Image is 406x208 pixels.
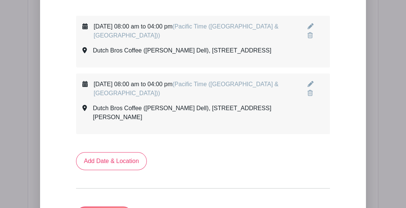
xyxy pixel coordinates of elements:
div: Dutch Bros Coffee ([PERSON_NAME] Dell), [STREET_ADDRESS] [93,46,271,55]
div: [DATE] 08:00 am to 04:00 pm [94,22,307,40]
span: (Pacific Time ([GEOGRAPHIC_DATA] & [GEOGRAPHIC_DATA])) [94,81,279,96]
a: Add Date & Location [76,152,147,170]
div: Dutch Bros Coffee ([PERSON_NAME] Dell), [STREET_ADDRESS][PERSON_NAME] [93,104,307,122]
span: (Pacific Time ([GEOGRAPHIC_DATA] & [GEOGRAPHIC_DATA])) [94,23,279,39]
div: [DATE] 08:00 am to 04:00 pm [94,80,307,98]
